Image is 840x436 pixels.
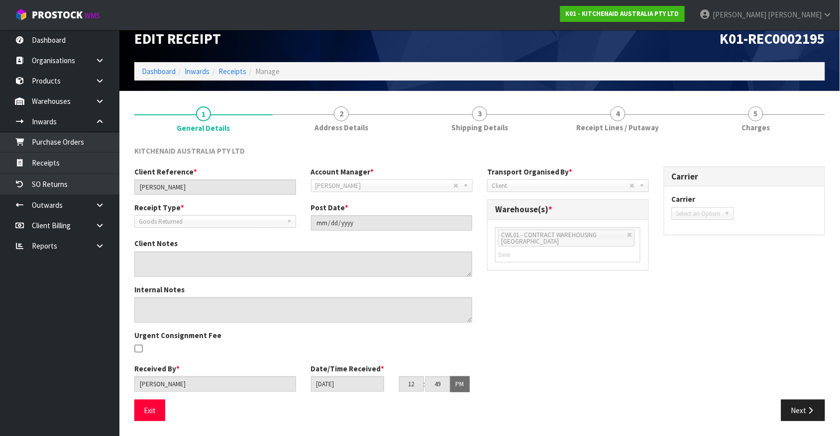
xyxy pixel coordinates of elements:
[139,216,283,228] span: Goods Returned
[577,122,659,133] span: Receipt Lines / Putaway
[399,376,424,392] input: HH
[134,238,178,249] label: Client Notes
[425,376,450,392] input: MM
[134,400,165,421] button: Exit
[311,167,374,177] label: Account Manager
[177,123,230,133] span: General Details
[451,122,508,133] span: Shipping Details
[742,122,770,133] span: Charges
[255,67,280,76] span: Manage
[15,8,27,21] img: cube-alt.png
[85,11,100,20] small: WMS
[495,205,641,214] h3: Warehouse(s)
[32,8,83,21] span: ProStock
[134,284,185,295] label: Internal Notes
[185,67,210,76] a: Inwards
[566,9,679,18] strong: K01 - KITCHENAID AUSTRALIA PTY LTD
[218,67,246,76] a: Receipts
[676,208,721,220] span: Select an Option
[134,30,221,48] span: Edit Receipt
[134,179,296,195] input: Client Reference
[768,10,822,19] span: [PERSON_NAME]
[134,167,197,177] label: Client Reference
[713,10,766,19] span: [PERSON_NAME]
[424,376,425,392] td: :
[611,106,626,121] span: 4
[450,376,470,392] button: PM
[748,106,763,121] span: 5
[781,400,825,421] button: Next
[560,6,685,22] a: K01 - KITCHENAID AUSTRALIA PTY LTD
[311,202,349,213] label: Post Date
[315,122,368,133] span: Address Details
[472,106,487,121] span: 3
[311,363,385,374] label: Date/Time Received
[720,30,825,48] span: K01-REC0002195
[315,180,453,192] span: [PERSON_NAME]
[134,202,184,213] label: Receipt Type
[334,106,349,121] span: 2
[134,138,825,429] span: General Details
[672,194,696,204] label: Carrier
[142,67,176,76] a: Dashboard
[134,330,221,341] label: Urgent Consignment Fee
[196,106,211,121] span: 1
[672,172,818,181] h3: Carrier
[311,376,384,392] input: Date/Time received
[492,180,630,192] span: Client
[134,363,180,374] label: Received By
[487,167,573,177] label: Transport Organised By
[501,231,597,246] span: CWL01 - CONTRACT WAREHOUSING [GEOGRAPHIC_DATA]
[134,146,245,156] span: KITCHENAID AUSTRALIA PTY LTD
